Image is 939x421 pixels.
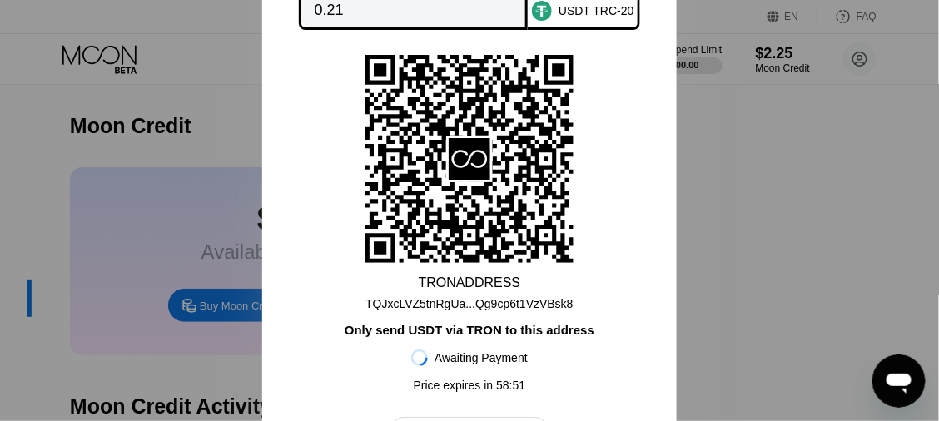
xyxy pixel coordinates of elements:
div: Price expires in [414,379,526,392]
div: TRON ADDRESS [419,275,521,290]
div: Only send USDT via TRON to this address [345,323,594,337]
div: USDT TRC-20 [559,4,634,17]
iframe: Button to launch messaging window [872,354,926,408]
div: TQJxcLVZ5tnRgUa...Qg9cp6t1VzVBsk8 [365,290,574,310]
span: 58 : 51 [496,379,525,392]
div: TQJxcLVZ5tnRgUa...Qg9cp6t1VzVBsk8 [365,297,574,310]
div: Awaiting Payment [435,351,528,364]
